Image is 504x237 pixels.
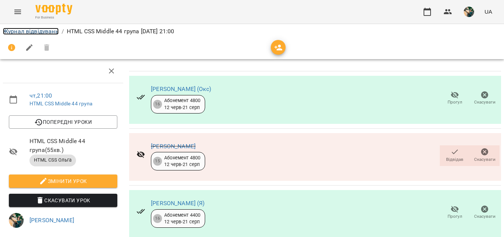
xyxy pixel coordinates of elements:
button: Прогул [440,202,470,223]
span: Відвідав [446,156,463,163]
span: For Business [35,15,72,20]
button: Прогул [440,88,470,109]
a: [PERSON_NAME] [151,143,196,150]
span: HTML CSS Ольга [30,157,76,163]
button: Скасувати [470,88,500,109]
nav: breadcrumb [3,27,501,36]
span: Прогул [448,213,462,220]
div: Абонемент 4400 12 черв - 21 серп [164,212,200,226]
div: 16 [153,214,162,223]
li: / [62,27,64,36]
a: [PERSON_NAME] (Я) [151,200,205,207]
button: UA [481,5,495,18]
a: [PERSON_NAME] (Окс) [151,85,211,92]
span: Прогул [448,99,462,105]
span: Попередні уроки [15,118,111,126]
button: Скасувати [470,202,500,223]
div: 16 [153,100,162,109]
span: Скасувати [474,99,496,105]
button: Попередні уроки [9,115,117,129]
button: Відвідав [440,145,470,166]
img: f2c70d977d5f3d854725443aa1abbf76.jpg [464,7,474,17]
div: 15 [153,157,162,166]
a: [PERSON_NAME] [30,217,74,224]
button: Скасувати [470,145,500,166]
img: Voopty Logo [35,4,72,14]
span: Скасувати [474,213,496,220]
span: UA [484,8,492,16]
img: f2c70d977d5f3d854725443aa1abbf76.jpg [9,213,24,228]
a: HTML CSS Middle 44 група [30,101,93,106]
span: Змінити урок [15,177,111,186]
div: Абонемент 4800 12 черв - 21 серп [164,155,200,168]
button: Скасувати Урок [9,194,117,207]
p: HTML CSS Middle 44 група [DATE] 21:00 [67,27,174,36]
a: Журнал відвідувань [3,28,59,35]
span: HTML CSS Middle 44 група ( 55 хв. ) [30,137,117,154]
button: Змінити урок [9,175,117,188]
span: Скасувати Урок [15,196,111,205]
div: Абонемент 4800 12 черв - 21 серп [164,97,200,111]
button: Menu [9,3,27,21]
span: Скасувати [474,156,496,163]
a: чт , 21:00 [30,92,52,99]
